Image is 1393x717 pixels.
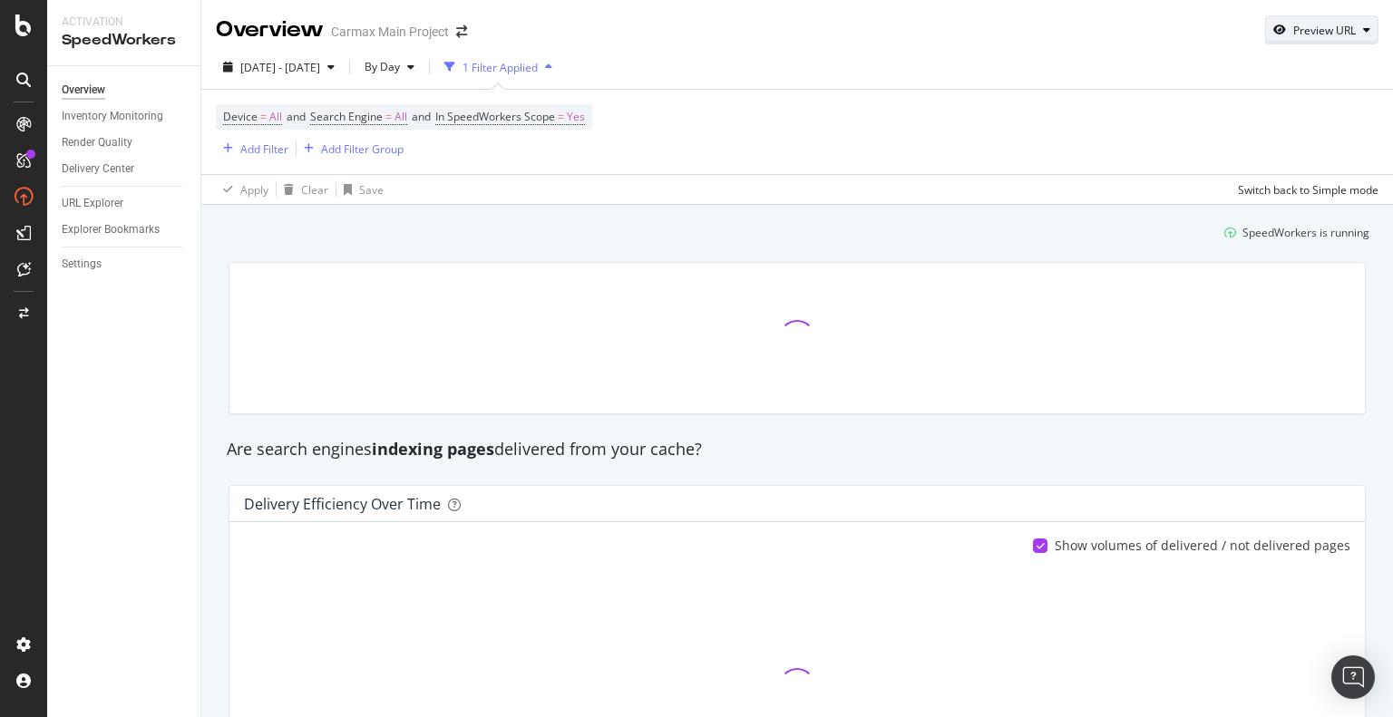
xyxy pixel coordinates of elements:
div: Apply [240,182,268,198]
span: and [287,109,306,124]
span: = [558,109,564,124]
div: Show volumes of delivered / not delivered pages [1055,537,1350,555]
a: Render Quality [62,133,188,152]
div: Render Quality [62,133,132,152]
span: In SpeedWorkers Scope [435,109,555,124]
div: Explorer Bookmarks [62,220,160,239]
div: Inventory Monitoring [62,107,163,126]
div: Overview [216,15,324,45]
button: 1 Filter Applied [437,53,560,82]
div: Overview [62,81,105,100]
div: Add Filter Group [321,141,404,157]
strong: indexing pages [372,438,494,460]
button: Switch back to Simple mode [1231,175,1378,204]
span: and [412,109,431,124]
a: Overview [62,81,188,100]
button: By Day [357,53,422,82]
span: Yes [567,104,585,130]
a: Inventory Monitoring [62,107,188,126]
div: Clear [301,182,328,198]
div: Delivery Efficiency over time [244,495,441,513]
span: [DATE] - [DATE] [240,60,320,75]
button: Add Filter [216,138,288,160]
button: Clear [277,175,328,204]
div: Delivery Center [62,160,134,179]
div: Are search engines delivered from your cache? [218,438,1377,461]
button: Preview URL [1265,15,1378,44]
span: Search Engine [310,109,383,124]
button: Save [336,175,384,204]
a: Explorer Bookmarks [62,220,188,239]
div: Preview URL [1293,23,1356,38]
span: All [395,104,407,130]
div: SpeedWorkers is running [1242,225,1369,240]
span: = [260,109,267,124]
a: URL Explorer [62,194,188,213]
div: Add Filter [240,141,288,157]
span: By Day [357,59,400,74]
span: All [269,104,282,130]
div: Save [359,182,384,198]
div: SpeedWorkers [62,30,186,51]
button: Add Filter Group [297,138,404,160]
div: Activation [62,15,186,30]
div: 1 Filter Applied [463,60,538,75]
a: Settings [62,255,188,274]
a: Delivery Center [62,160,188,179]
div: URL Explorer [62,194,123,213]
button: Apply [216,175,268,204]
div: arrow-right-arrow-left [456,25,467,38]
div: Settings [62,255,102,274]
span: Device [223,109,258,124]
button: [DATE] - [DATE] [216,53,342,82]
div: Open Intercom Messenger [1331,655,1375,699]
div: Switch back to Simple mode [1238,182,1378,198]
div: Carmax Main Project [331,23,449,41]
span: = [385,109,392,124]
